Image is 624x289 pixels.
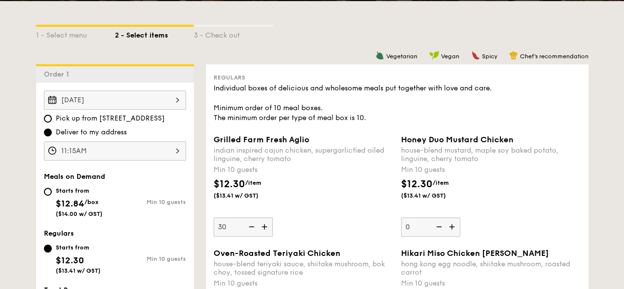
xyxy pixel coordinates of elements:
div: Starts from [56,244,101,251]
div: Min 10 guests [214,165,393,175]
img: icon-chef-hat.a58ddaea.svg [509,51,518,60]
img: icon-reduce.1d2dbef1.svg [431,217,445,236]
input: Pick up from [STREET_ADDRESS] [44,115,52,123]
div: Min 10 guests [401,279,581,289]
span: $12.30 [214,178,245,190]
span: Hikari Miso Chicken [PERSON_NAME] [401,248,549,258]
span: /item [245,179,261,186]
span: ($13.41 w/ GST) [401,192,468,200]
div: house-blend mustard, maple soy baked potato, linguine, cherry tomato [401,146,581,163]
input: Event date [44,90,186,110]
div: Individual boxes of delicious and wholesome meals put together with love and care. Minimum order ... [214,83,581,123]
img: icon-add.58712e84.svg [258,217,273,236]
span: Vegan [441,53,459,60]
span: /box [84,199,99,206]
div: hong kong egg noodle, shiitake mushroom, roasted carrot [401,260,581,277]
input: Grilled Farm Fresh Aglioindian inspired cajun chicken, supergarlicfied oiled linguine, cherry tom... [214,217,273,237]
span: Pick up from [STREET_ADDRESS] [56,114,165,124]
input: Starts from$12.84/box($14.00 w/ GST)Min 10 guests [44,188,52,196]
span: Vegetarian [386,53,417,60]
div: Min 10 guests [214,279,393,289]
span: Spicy [482,53,497,60]
img: icon-spicy.37a8142b.svg [471,51,480,60]
input: Starts from$12.30($13.41 w/ GST)Min 10 guests [44,245,52,252]
div: 2 - Select items [115,27,194,41]
div: indian inspired cajun chicken, supergarlicfied oiled linguine, cherry tomato [214,146,393,163]
span: Deliver to my address [56,127,127,137]
span: $12.84 [56,198,84,209]
input: Honey Duo Mustard Chickenhouse-blend mustard, maple soy baked potato, linguine, cherry tomatoMin ... [401,217,460,237]
div: Min 10 guests [401,165,581,175]
span: $12.30 [401,178,433,190]
span: ($13.41 w/ GST) [56,267,101,274]
div: Min 10 guests [115,255,186,262]
span: Regulars [214,74,245,81]
input: Event time [44,141,186,161]
span: Chef's recommendation [520,53,588,60]
span: Order 1 [44,70,73,79]
img: icon-reduce.1d2dbef1.svg [243,217,258,236]
span: ($14.00 w/ GST) [56,210,103,217]
div: 3 - Check out [194,27,273,41]
span: Oven-Roasted Teriyaki Chicken [214,248,340,258]
input: Deliver to my address [44,128,52,136]
div: Starts from [56,187,103,195]
span: Grilled Farm Fresh Aglio [214,135,309,144]
div: Min 10 guests [115,199,186,206]
span: Regulars [44,229,74,238]
div: 1 - Select menu [36,27,115,41]
span: $12.30 [56,255,84,266]
span: ($13.41 w/ GST) [214,192,281,200]
div: house-blend teriyaki sauce, shiitake mushroom, bok choy, tossed signature rice [214,260,393,277]
img: icon-vegan.f8ff3823.svg [429,51,439,60]
span: Meals on Demand [44,172,105,181]
span: Honey Duo Mustard Chicken [401,135,514,144]
img: icon-add.58712e84.svg [445,217,460,236]
span: /item [433,179,449,186]
img: icon-vegetarian.fe4039eb.svg [375,51,384,60]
